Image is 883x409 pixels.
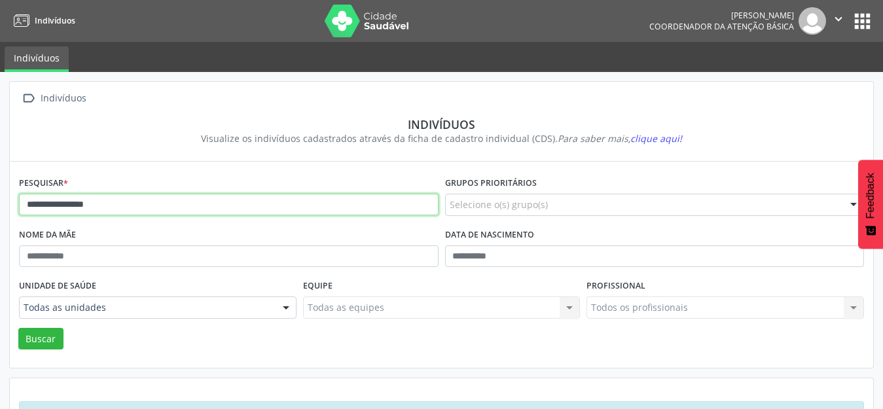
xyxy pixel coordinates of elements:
[799,7,826,35] img: img
[649,10,794,21] div: [PERSON_NAME]
[18,328,63,350] button: Buscar
[19,225,76,245] label: Nome da mãe
[858,160,883,249] button: Feedback - Mostrar pesquisa
[28,117,855,132] div: Indivíduos
[38,89,88,108] div: Indivíduos
[826,7,851,35] button: 
[9,10,75,31] a: Indivíduos
[19,89,38,108] i: 
[445,225,534,245] label: Data de nascimento
[28,132,855,145] div: Visualize os indivíduos cadastrados através da ficha de cadastro individual (CDS).
[5,46,69,72] a: Indivíduos
[24,301,270,314] span: Todas as unidades
[831,12,846,26] i: 
[865,173,876,219] span: Feedback
[558,132,682,145] i: Para saber mais,
[450,198,548,211] span: Selecione o(s) grupo(s)
[851,10,874,33] button: apps
[445,173,537,194] label: Grupos prioritários
[19,173,68,194] label: Pesquisar
[630,132,682,145] span: clique aqui!
[35,15,75,26] span: Indivíduos
[19,276,96,296] label: Unidade de saúde
[19,89,88,108] a:  Indivíduos
[303,276,333,296] label: Equipe
[649,21,794,32] span: Coordenador da Atenção Básica
[586,276,645,296] label: Profissional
